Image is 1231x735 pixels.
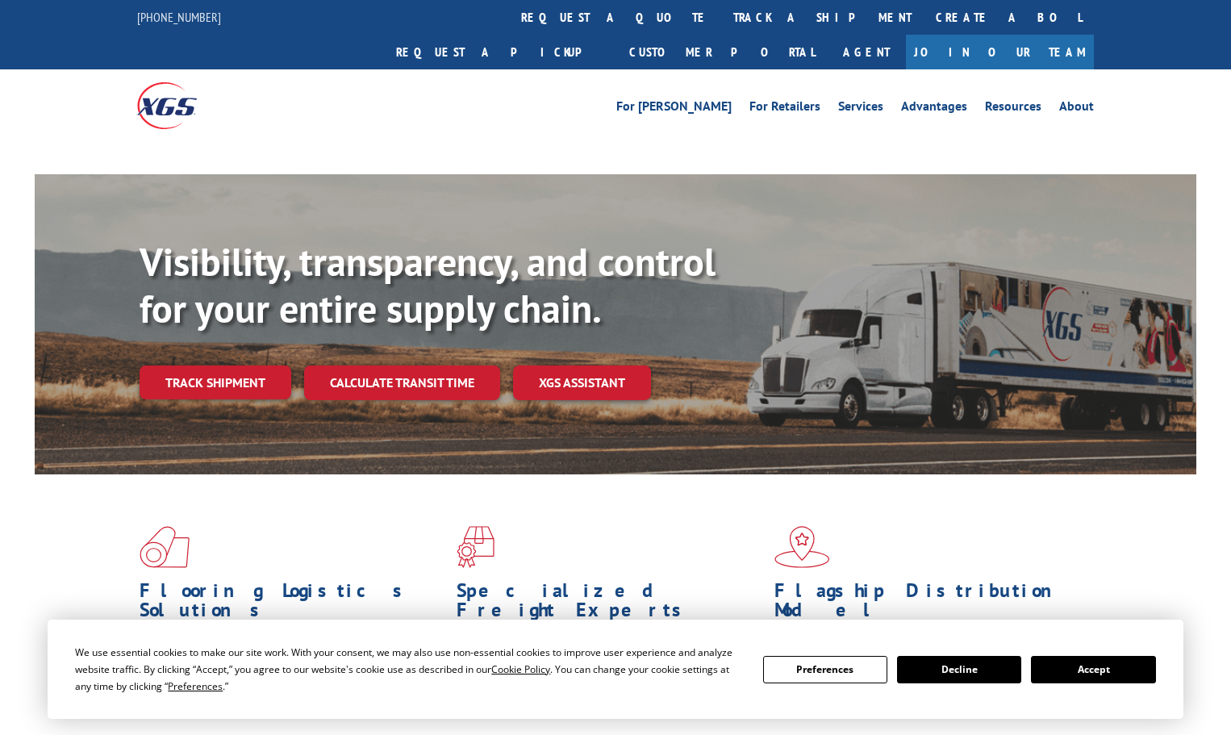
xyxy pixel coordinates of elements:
button: Decline [897,656,1021,683]
a: For [PERSON_NAME] [616,100,732,118]
a: Track shipment [140,365,291,399]
div: Cookie Consent Prompt [48,620,1183,719]
a: For Retailers [749,100,820,118]
button: Preferences [763,656,887,683]
a: XGS ASSISTANT [513,365,651,400]
a: [PHONE_NUMBER] [137,9,221,25]
img: xgs-icon-flagship-distribution-model-red [774,526,830,568]
a: About [1059,100,1094,118]
a: Resources [985,100,1041,118]
a: Advantages [901,100,967,118]
h1: Flagship Distribution Model [774,581,1079,628]
button: Accept [1031,656,1155,683]
h1: Flooring Logistics Solutions [140,581,444,628]
a: Request a pickup [384,35,617,69]
img: xgs-icon-total-supply-chain-intelligence-red [140,526,190,568]
div: We use essential cookies to make our site work. With your consent, we may also use non-essential ... [75,644,743,695]
a: Services [838,100,883,118]
b: Visibility, transparency, and control for your entire supply chain. [140,236,716,333]
a: Customer Portal [617,35,827,69]
a: Calculate transit time [304,365,500,400]
h1: Specialized Freight Experts [457,581,762,628]
a: Join Our Team [906,35,1094,69]
span: Cookie Policy [491,662,550,676]
a: Agent [827,35,906,69]
img: xgs-icon-focused-on-flooring-red [457,526,494,568]
span: Preferences [168,679,223,693]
